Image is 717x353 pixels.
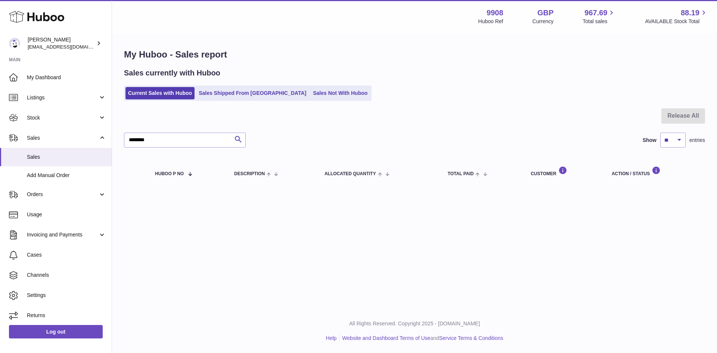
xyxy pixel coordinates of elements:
span: ALLOCATED Quantity [325,171,376,176]
div: Customer [531,166,597,176]
span: Usage [27,211,106,218]
a: Current Sales with Huboo [125,87,195,99]
span: Total sales [583,18,616,25]
strong: 9908 [487,8,503,18]
span: Channels [27,272,106,279]
img: tbcollectables@hotmail.co.uk [9,38,20,49]
span: 88.19 [681,8,699,18]
div: [PERSON_NAME] [28,36,95,50]
a: 967.69 Total sales [583,8,616,25]
a: Website and Dashboard Terms of Use [342,335,430,341]
span: Returns [27,312,106,319]
h2: Sales currently with Huboo [124,68,220,78]
a: 88.19 AVAILABLE Stock Total [645,8,708,25]
span: entries [689,137,705,144]
a: Help [326,335,337,341]
a: Sales Shipped From [GEOGRAPHIC_DATA] [196,87,309,99]
div: Huboo Ref [478,18,503,25]
span: Stock [27,114,98,121]
span: Settings [27,292,106,299]
div: Currency [533,18,554,25]
span: Sales [27,154,106,161]
span: Total paid [448,171,474,176]
span: My Dashboard [27,74,106,81]
p: All Rights Reserved. Copyright 2025 - [DOMAIN_NAME] [118,320,711,327]
span: Add Manual Order [27,172,106,179]
span: AVAILABLE Stock Total [645,18,708,25]
span: Orders [27,191,98,198]
span: Invoicing and Payments [27,231,98,238]
div: Action / Status [612,166,698,176]
label: Show [643,137,657,144]
a: Service Terms & Conditions [439,335,503,341]
a: Log out [9,325,103,338]
span: Description [234,171,265,176]
span: [EMAIL_ADDRESS][DOMAIN_NAME] [28,44,110,50]
li: and [339,335,503,342]
strong: GBP [537,8,553,18]
span: Cases [27,251,106,258]
span: 967.69 [584,8,607,18]
span: Sales [27,134,98,142]
span: Huboo P no [155,171,184,176]
span: Listings [27,94,98,101]
a: Sales Not With Huboo [310,87,370,99]
h1: My Huboo - Sales report [124,49,705,61]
